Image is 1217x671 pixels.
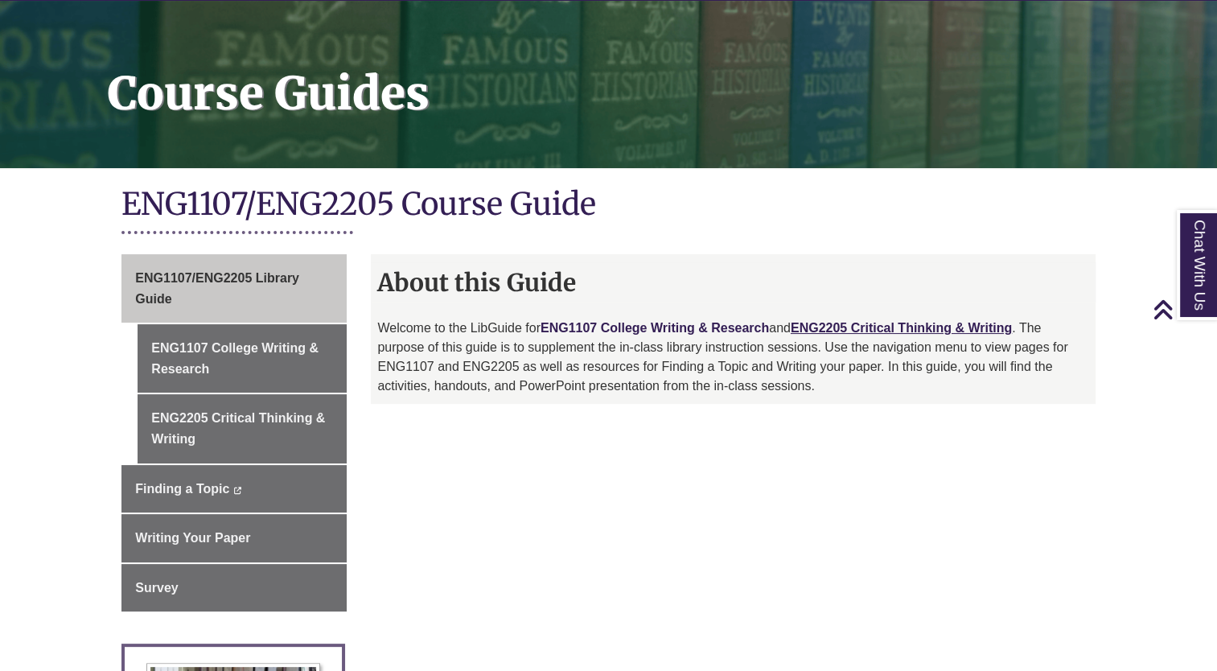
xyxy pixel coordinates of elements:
h1: ENG1107/ENG2205 Course Guide [121,184,1095,227]
i: This link opens in a new window [233,487,242,494]
a: Survey [121,564,347,612]
a: ENG2205 Critical Thinking & Writing [791,321,1012,335]
p: Welcome to the LibGuide for and . The purpose of this guide is to supplement the in-class library... [377,319,1088,396]
div: Guide Page Menu [121,254,347,611]
a: ENG1107 College Writing & Research [138,324,347,393]
span: ENG1107/ENG2205 Library Guide [135,271,299,306]
h1: Course Guides [90,1,1217,147]
h2: About this Guide [371,262,1095,303]
a: Back to Top [1153,298,1213,320]
span: Writing Your Paper [135,531,250,545]
span: Survey [135,581,178,595]
a: ENG1107 College Writing & Research [541,321,769,335]
span: Finding a Topic [135,482,229,496]
a: ENG2205 Critical Thinking & Writing [138,394,347,463]
a: Finding a Topic [121,465,347,513]
a: Writing Your Paper [121,514,347,562]
a: ENG1107/ENG2205 Library Guide [121,254,347,323]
